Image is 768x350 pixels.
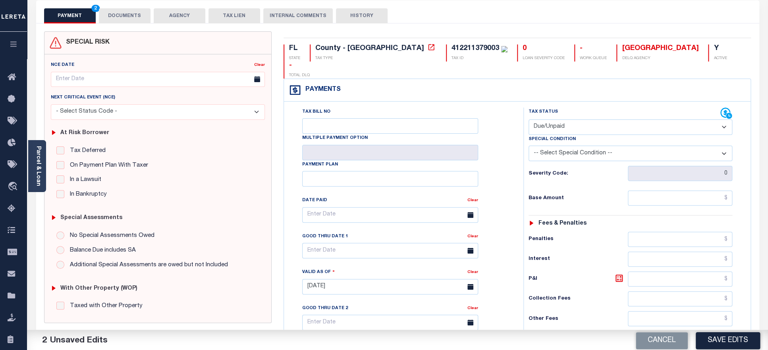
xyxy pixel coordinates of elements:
[289,56,300,62] p: STATE
[35,146,41,186] a: Parcel & Loan
[529,109,558,115] label: Tax Status
[302,279,478,294] input: Enter Date
[302,207,478,223] input: Enter Date
[254,63,265,67] a: Clear
[60,130,109,137] h6: At Risk Borrower
[42,337,47,345] span: 2
[66,246,136,255] label: Balance Due includes SA
[580,56,607,62] p: WORK QUEUE
[538,220,586,227] h6: Fees & Penalties
[467,198,478,202] a: Clear
[452,56,507,62] p: TAX ID
[452,45,499,52] div: 412211379003
[622,44,699,53] div: [GEOGRAPHIC_DATA]
[529,316,628,322] h6: Other Fees
[51,72,265,87] input: Enter Date
[60,215,122,221] h6: Special Assessments
[8,182,20,192] i: travel_explore
[315,45,424,52] div: County - [GEOGRAPHIC_DATA]
[628,252,733,267] input: $
[529,256,628,262] h6: Interest
[302,305,348,312] label: Good Thru Date 2
[302,243,478,258] input: Enter Date
[66,302,143,311] label: Taxed with Other Property
[302,233,348,240] label: Good Thru Date 1
[529,296,628,302] h6: Collection Fees
[580,44,607,53] div: -
[66,261,228,270] label: Additional Special Assessments are owed but not Included
[302,162,338,168] label: Payment Plan
[622,56,699,62] p: DELQ AGENCY
[714,56,727,62] p: ACTIVE
[628,232,733,247] input: $
[44,8,96,23] button: PAYMENT
[289,73,310,79] p: TOTAL DLQ
[529,195,628,202] h6: Base Amount
[529,273,628,285] h6: P&I
[60,285,137,292] h6: with Other Property (WOP)
[66,146,106,156] label: Tax Deferred
[467,306,478,310] a: Clear
[467,270,478,274] a: Clear
[51,62,74,69] label: NCE Date
[66,231,154,240] label: No Special Assessments Owed
[51,94,115,101] label: Next Critical Event (NCE)
[208,8,260,23] button: TAX LIEN
[66,175,101,185] label: In a Lawsuit
[714,44,727,53] div: Y
[628,190,733,206] input: $
[263,8,333,23] button: INTERNAL COMMENTS
[628,271,733,287] input: $
[289,44,300,53] div: FL
[529,171,628,177] h6: Severity Code:
[302,109,330,115] label: Tax Bill No
[628,311,733,326] input: $
[523,56,565,62] p: LOAN SEVERITY CODE
[301,86,341,94] h4: Payments
[529,236,628,242] h6: Penalties
[302,197,327,204] label: Date Paid
[628,291,733,306] input: $
[99,8,151,23] button: DOCUMENTS
[50,337,108,345] span: Unsaved Edits
[66,161,148,170] label: On Payment Plan With Taxer
[302,315,478,330] input: Enter Date
[315,56,436,62] p: TAX TYPE
[154,8,205,23] button: AGENCY
[636,332,688,349] button: Cancel
[289,62,310,70] div: -
[696,332,760,349] button: Save Edits
[501,46,507,52] img: check-icon-green.svg
[91,5,100,12] span: 2
[66,190,107,199] label: In Bankruptcy
[62,39,110,46] h4: SPECIAL RISK
[302,268,335,276] label: Valid as Of
[336,8,388,23] button: HISTORY
[523,44,565,53] div: 0
[467,235,478,238] a: Clear
[302,135,368,142] label: Multiple Payment Option
[529,136,576,143] label: Special Condition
